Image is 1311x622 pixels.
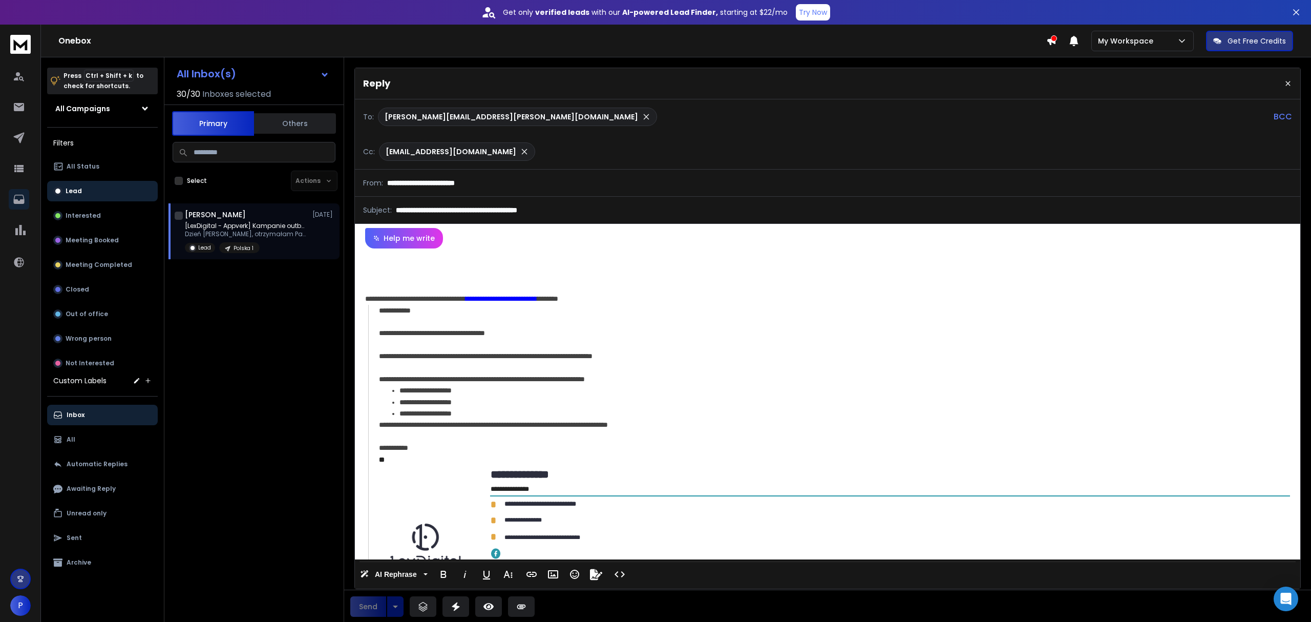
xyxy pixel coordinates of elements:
p: Unread only [67,509,107,517]
button: Primary [172,111,254,136]
p: [PERSON_NAME][EMAIL_ADDRESS][PERSON_NAME][DOMAIN_NAME] [385,112,638,122]
button: Sent [47,528,158,548]
p: Sent [67,534,82,542]
button: Interested [47,205,158,226]
p: Dzień [PERSON_NAME], otrzymałam Pana kontakt [185,230,308,238]
h1: Onebox [58,35,1046,47]
p: Meeting Completed [66,261,132,269]
button: Others [254,112,336,135]
p: Lead [198,244,211,252]
p: To: [363,112,374,122]
img: logo [10,35,31,54]
button: More Text [498,564,518,585]
p: Meeting Booked [66,236,119,244]
p: Press to check for shortcuts. [64,71,143,91]
p: Archive [67,558,91,567]
button: Automatic Replies [47,454,158,474]
p: Out of office [66,310,108,318]
button: Insert Link (Ctrl+K) [522,564,541,585]
p: From: [363,178,383,188]
button: P [10,595,31,616]
p: Wrong person [66,335,112,343]
button: Try Now [796,4,830,20]
h1: All Inbox(s) [177,69,236,79]
button: All Status [47,156,158,177]
p: Awaiting Reply [67,485,116,493]
strong: verified leads [535,7,589,17]
button: Not Interested [47,353,158,374]
button: AI Rephrase [358,564,430,585]
span: Ctrl + Shift + k [84,70,134,81]
p: Polska 1 [234,244,253,252]
button: Bold (Ctrl+B) [434,564,453,585]
p: Cc: [363,147,375,157]
button: Closed [47,279,158,300]
p: Get only with our starting at $22/mo [503,7,788,17]
button: Emoticons [565,564,584,585]
button: Lead [47,181,158,201]
button: Italic (Ctrl+I) [455,564,475,585]
button: Unread only [47,503,158,524]
span: AI Rephrase [373,570,419,579]
button: Archive [47,552,158,573]
h1: [PERSON_NAME] [185,210,246,220]
p: Inbox [67,411,84,419]
button: All Campaigns [47,98,158,119]
p: [DATE] [312,211,335,219]
p: My Workspace [1098,36,1157,46]
p: Try Now [799,7,827,17]
button: All [47,429,158,450]
h1: All Campaigns [55,103,110,114]
button: All Inbox(s) [168,64,337,84]
p: Automatic Replies [67,460,128,468]
p: Lead [66,187,82,195]
button: Help me write [365,228,443,248]
h3: Filters [47,136,158,150]
button: Underline (Ctrl+U) [477,564,496,585]
p: [EMAIL_ADDRESS][DOMAIN_NAME] [386,147,516,157]
button: Wrong person [47,328,158,349]
button: Meeting Completed [47,255,158,275]
button: Out of office [47,304,158,324]
button: Insert Image (Ctrl+P) [543,564,563,585]
p: Interested [66,212,101,220]
p: [LexDigital - Appverk] Kampanie outboundowe [185,222,308,230]
strong: AI-powered Lead Finder, [622,7,718,17]
p: Reply [363,76,390,91]
button: Get Free Credits [1206,31,1293,51]
span: 30 / 30 [177,88,200,100]
p: Closed [66,285,89,294]
button: Signature [586,564,606,585]
button: Awaiting Reply [47,479,158,499]
label: Select [187,177,207,185]
p: All [67,436,75,444]
h3: Inboxes selected [202,88,271,100]
p: Not Interested [66,359,114,367]
button: Meeting Booked [47,230,158,251]
p: BCC [1274,111,1292,123]
div: Open Intercom Messenger [1274,587,1298,611]
p: Subject: [363,205,392,215]
h3: Custom Labels [53,376,107,386]
button: Inbox [47,405,158,425]
button: Code View [610,564,629,585]
p: All Status [67,162,99,171]
p: Get Free Credits [1228,36,1286,46]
